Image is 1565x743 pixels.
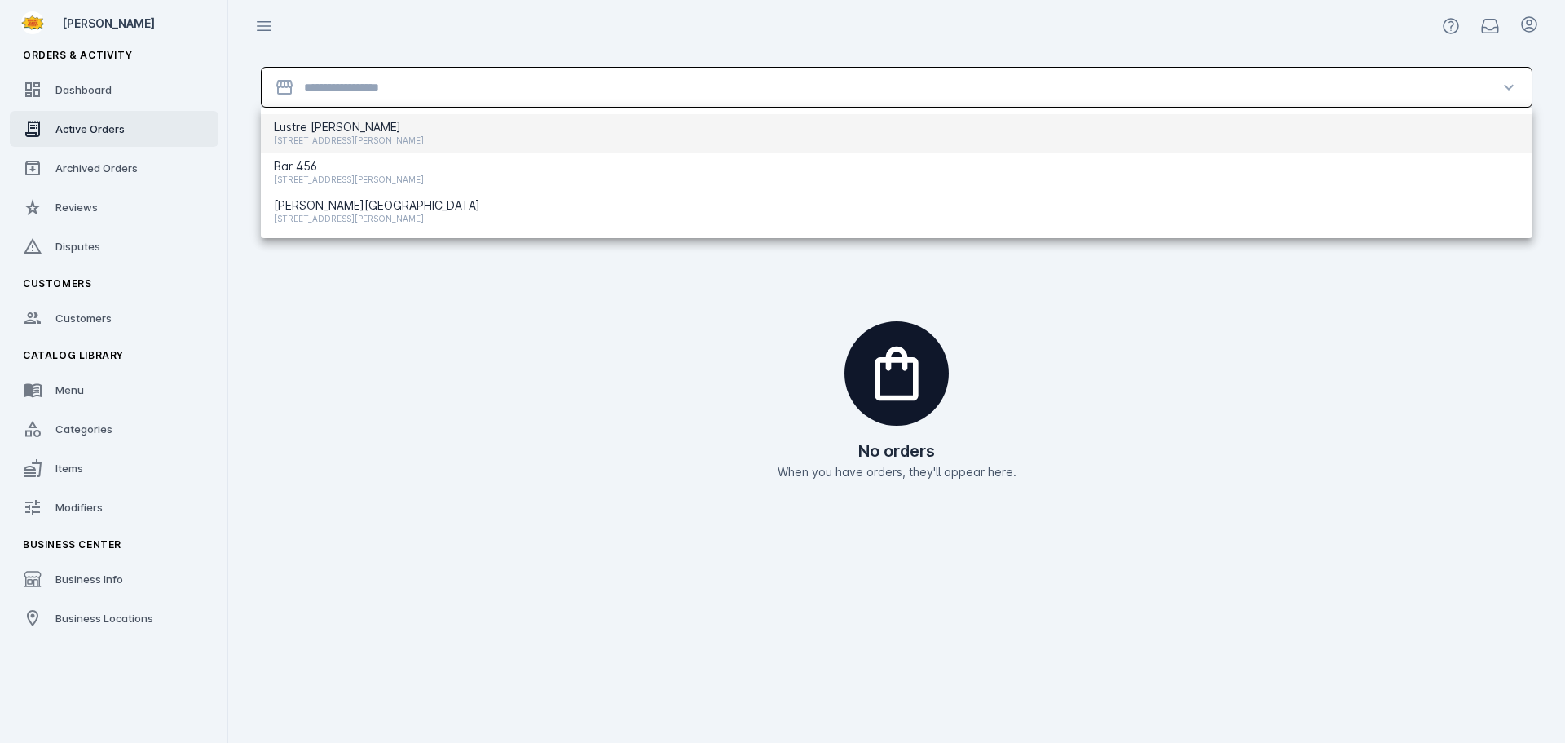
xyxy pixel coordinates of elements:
[55,161,138,175] span: Archived Orders
[274,130,424,150] span: [STREET_ADDRESS][PERSON_NAME]
[55,462,83,475] span: Items
[10,411,218,447] a: Categories
[55,612,153,625] span: Business Locations
[10,561,218,597] a: Business Info
[62,15,212,32] div: [PERSON_NAME]
[55,383,84,396] span: Menu
[55,501,103,514] span: Modifiers
[10,489,218,525] a: Modifiers
[274,170,424,189] span: [STREET_ADDRESS][PERSON_NAME]
[274,157,424,176] span: Bar 456
[10,372,218,408] a: Menu
[274,117,424,137] span: Lustre [PERSON_NAME]
[55,573,123,586] span: Business Info
[55,83,112,96] span: Dashboard
[23,277,91,290] span: Customers
[23,349,124,361] span: Catalog Library
[55,201,98,214] span: Reviews
[274,196,480,215] span: [PERSON_NAME][GEOGRAPHIC_DATA]
[10,111,218,147] a: Active Orders
[10,72,218,108] a: Dashboard
[55,240,100,253] span: Disputes
[23,538,121,551] span: Business Center
[10,189,218,225] a: Reviews
[10,300,218,336] a: Customers
[10,450,218,486] a: Items
[304,77,1489,97] input: Location
[10,150,218,186] a: Archived Orders
[23,49,132,61] span: Orders & Activity
[55,422,112,436] span: Categories
[55,122,125,135] span: Active Orders
[858,439,935,463] h2: No orders
[10,600,218,636] a: Business Locations
[274,209,480,228] span: [STREET_ADDRESS][PERSON_NAME]
[778,463,1016,480] p: When you have orders, they'll appear here.
[10,228,218,264] a: Disputes
[55,312,112,325] span: Customers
